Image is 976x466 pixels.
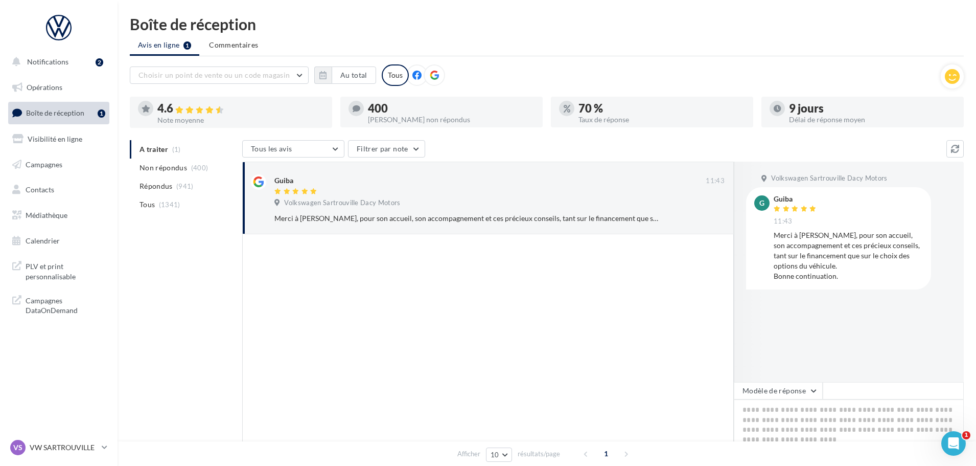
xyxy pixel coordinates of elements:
[26,259,105,281] span: PLV et print personnalisable
[518,449,560,459] span: résultats/page
[26,294,105,316] span: Campagnes DataOnDemand
[771,174,887,183] span: Volkswagen Sartrouville Dacy Motors
[6,51,107,73] button: Notifications 2
[6,230,111,252] a: Calendrier
[486,448,512,462] button: 10
[27,57,68,66] span: Notifications
[26,108,84,117] span: Boîte de réception
[27,83,62,92] span: Opérations
[759,198,764,208] span: G
[6,290,111,320] a: Campagnes DataOnDemand
[140,181,173,191] span: Répondus
[26,211,67,219] span: Médiathèque
[30,442,98,453] p: VW SARTROUVILLE
[274,175,293,186] div: Guiba
[130,16,964,32] div: Boîte de réception
[6,154,111,175] a: Campagnes
[140,163,187,173] span: Non répondus
[348,140,425,158] button: Filtrer par note
[157,103,324,115] div: 4.6
[157,117,324,124] div: Note moyenne
[491,451,499,459] span: 10
[706,176,725,186] span: 11:43
[284,198,400,208] span: Volkswagen Sartrouville Dacy Motors
[6,255,111,285] a: PLV et print personnalisable
[130,66,309,84] button: Choisir un point de vente ou un code magasin
[578,103,745,114] div: 70 %
[332,66,376,84] button: Au total
[28,135,82,143] span: Visibilité en ligne
[209,40,258,50] span: Commentaires
[962,431,970,439] span: 1
[176,182,194,190] span: (941)
[26,185,54,194] span: Contacts
[26,160,62,168] span: Campagnes
[734,382,823,400] button: Modèle de réponse
[789,116,956,123] div: Délai de réponse moyen
[6,205,111,226] a: Médiathèque
[26,236,60,245] span: Calendrier
[774,195,819,203] div: Guiba
[242,140,344,158] button: Tous les avis
[941,431,966,456] iframe: Intercom live chat
[191,164,208,172] span: (400)
[314,66,376,84] button: Au total
[457,449,480,459] span: Afficher
[251,144,292,153] span: Tous les avis
[6,128,111,150] a: Visibilité en ligne
[159,201,180,209] span: (1341)
[368,103,535,114] div: 400
[368,116,535,123] div: [PERSON_NAME] non répondus
[8,438,109,457] a: VS VW SARTROUVILLE
[6,77,111,98] a: Opérations
[6,179,111,201] a: Contacts
[382,64,409,86] div: Tous
[140,199,155,210] span: Tous
[774,230,923,281] div: Merci à [PERSON_NAME], pour son accueil, son accompagnement et ces précieux conseils, tant sur le...
[96,58,103,66] div: 2
[578,116,745,123] div: Taux de réponse
[6,102,111,124] a: Boîte de réception1
[274,213,658,224] div: Merci à [PERSON_NAME], pour son accueil, son accompagnement et ces précieux conseils, tant sur le...
[138,71,290,79] span: Choisir un point de vente ou un code magasin
[774,217,793,226] span: 11:43
[98,109,105,118] div: 1
[13,442,22,453] span: VS
[598,446,614,462] span: 1
[789,103,956,114] div: 9 jours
